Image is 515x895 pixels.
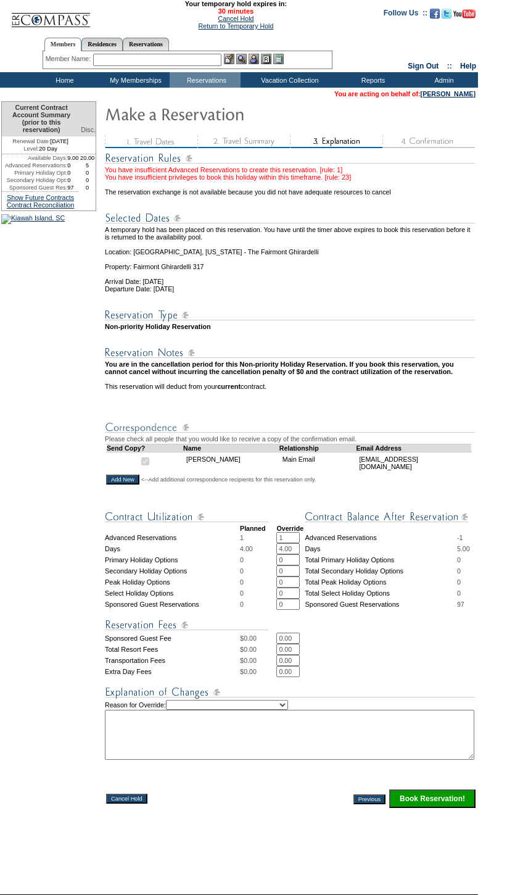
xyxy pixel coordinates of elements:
span: Level: [23,145,39,152]
td: [EMAIL_ADDRESS][DOMAIN_NAME] [356,452,471,473]
img: Subscribe to our YouTube Channel [453,9,476,19]
a: Contract Reconciliation [7,201,75,209]
td: Main Email [279,452,356,473]
img: Reservation Dates [105,210,475,226]
img: Become our fan on Facebook [430,9,440,19]
td: $ [240,655,276,666]
img: step1_state3.gif [105,135,197,148]
td: The reservation exchange is not available because you did not have adequate resources to cancel [105,181,477,196]
td: 0 [67,177,79,184]
input: Cancel Hold [106,794,147,804]
img: Reservation Notes [105,345,475,360]
td: Sponsored Guest Reservations [305,599,456,610]
a: Residences [81,38,123,51]
td: Reservations [170,72,241,88]
td: Days [305,543,456,554]
td: Vacation Collection [241,72,336,88]
td: Follow Us :: [384,7,427,22]
td: Sponsored Guest Reservations [105,599,240,610]
span: 1 [240,534,244,541]
td: Extra Day Fees [105,666,240,677]
b: current [217,383,241,390]
td: Reports [336,72,407,88]
td: Name [183,444,279,452]
input: Add New [106,475,139,485]
td: Advanced Reservations [105,532,240,543]
td: Available Days: [2,154,67,162]
td: 20 Day [2,145,79,154]
img: step2_state3.gif [197,135,290,148]
td: Current Contract Account Summary (prior to this reservation) [2,102,79,136]
span: -1 [457,534,463,541]
td: 97 [67,184,79,191]
img: Contract Utilization [105,509,268,525]
span: Disc. [81,126,96,133]
td: 20.00 [79,154,96,162]
td: Total Secondary Holiday Options [305,565,456,577]
td: Secondary Holiday Options [105,565,240,577]
td: Email Address [356,444,471,452]
a: Subscribe to our YouTube Channel [453,12,476,20]
a: Cancel Hold [218,15,253,22]
td: Sponsored Guest Res: [2,184,67,191]
div: Member Name: [46,54,93,64]
img: Reservation Type [105,307,475,323]
a: Become our fan on Facebook [430,12,440,20]
img: step4_state1.gif [382,135,475,148]
td: Select Holiday Options [105,588,240,599]
td: Arrival Date: [DATE] [105,270,477,285]
span: 0 [457,578,461,586]
span: :: [447,62,452,70]
input: Previous [353,794,385,804]
td: 0 [79,169,96,177]
td: Sponsored Guest Fee [105,633,240,644]
td: $ [240,633,276,644]
span: 0.00 [244,646,257,653]
td: Total Primary Holiday Options [305,554,456,565]
a: Members [44,38,82,51]
td: [PERSON_NAME] [183,452,279,473]
img: View [236,54,247,64]
span: 0.00 [244,668,257,675]
a: Help [460,62,476,70]
span: 30 minutes [97,7,374,15]
td: Primary Holiday Opt: [2,169,67,177]
td: A temporary hold has been placed on this reservation. You have until the timer above expires to b... [105,226,477,241]
td: Peak Holiday Options [105,577,240,588]
img: step3_state2.gif [290,135,382,148]
td: 0 [79,177,96,184]
span: 0.00 [244,635,257,642]
td: 0 [67,169,79,177]
span: 97 [457,601,464,608]
td: Admin [407,72,478,88]
span: You are acting on behalf of: [334,90,476,98]
td: 5 [79,162,96,169]
img: Follow us on Twitter [442,9,451,19]
td: 0 [79,184,96,191]
img: Reservation Fees [105,617,268,633]
td: Total Peak Holiday Options [305,577,456,588]
span: Renewal Date: [12,138,50,145]
td: 0 [67,162,79,169]
span: 0 [240,578,244,586]
td: Advanced Reservations: [2,162,67,169]
div: You have insufficient Advanced Reservations to create this reservation. [rule: 1] You have insuff... [105,166,477,181]
span: 0 [457,589,461,597]
span: <--Add additional correspondence recipients for this reservation only. [141,476,316,483]
span: 0.00 [244,657,257,664]
td: [DATE] [2,136,79,145]
td: Primary Holiday Options [105,554,240,565]
a: Reservations [123,38,169,51]
td: Home [28,72,99,88]
a: Follow us on Twitter [442,12,451,20]
span: 0 [457,556,461,564]
span: 0 [240,567,244,575]
td: Send Copy? [107,444,184,452]
img: subTtlResRules.gif [105,151,475,166]
img: Reservations [261,54,271,64]
td: Total Resort Fees [105,644,240,655]
img: Compass Home [10,2,91,28]
td: Secondary Holiday Opt: [2,177,67,184]
td: Transportation Fees [105,655,240,666]
td: 9.00 [67,154,79,162]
